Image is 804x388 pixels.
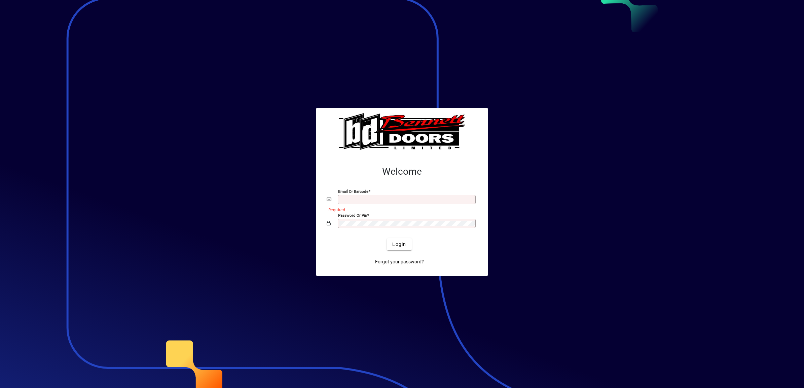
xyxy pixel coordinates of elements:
button: Login [387,238,411,250]
a: Forgot your password? [372,256,427,268]
mat-error: Required [328,206,472,213]
mat-label: Password or Pin [338,213,367,218]
span: Login [392,241,406,248]
span: Forgot your password? [375,258,424,265]
mat-label: Email or Barcode [338,189,368,194]
h2: Welcome [327,166,477,177]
